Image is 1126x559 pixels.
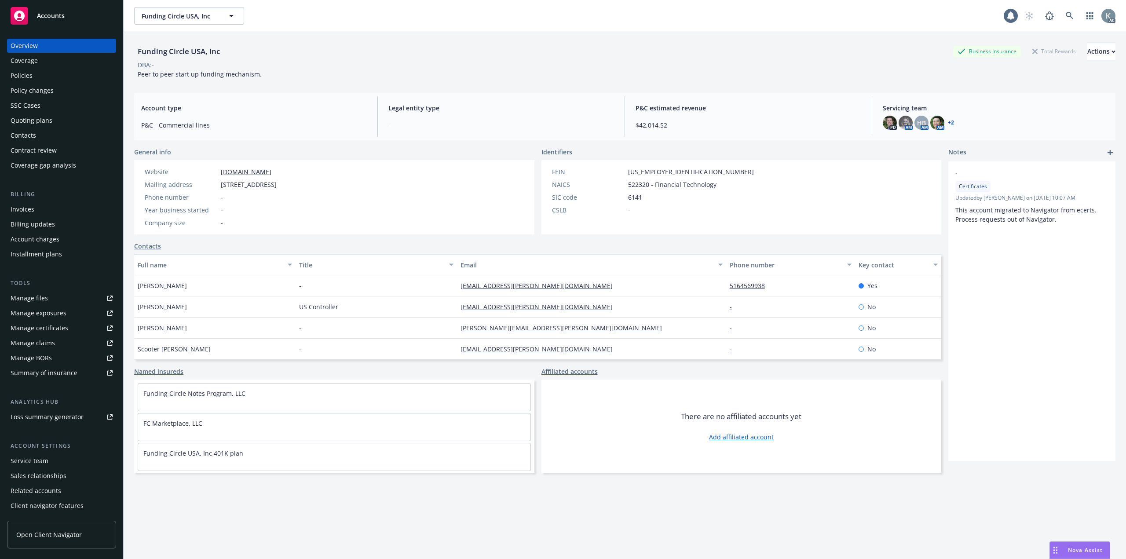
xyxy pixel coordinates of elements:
[859,260,928,270] div: Key contact
[7,202,116,216] a: Invoices
[867,281,877,290] span: Yes
[11,306,66,320] div: Manage exposures
[681,411,801,422] span: There are no affiliated accounts yet
[134,367,183,376] a: Named insureds
[7,217,116,231] a: Billing updates
[730,281,772,290] a: 5164569938
[134,147,171,157] span: General info
[730,303,739,311] a: -
[145,218,217,227] div: Company size
[7,484,116,498] a: Related accounts
[37,12,65,19] span: Accounts
[541,367,598,376] a: Affiliated accounts
[145,167,217,176] div: Website
[143,419,202,427] a: FC Marketplace, LLC
[221,205,223,215] span: -
[955,194,1108,202] span: Updated by [PERSON_NAME] on [DATE] 10:07 AM
[461,345,620,353] a: [EMAIL_ADDRESS][PERSON_NAME][DOMAIN_NAME]
[299,302,338,311] span: US Controller
[221,218,223,227] span: -
[7,69,116,83] a: Policies
[11,99,40,113] div: SSC Cases
[7,232,116,246] a: Account charges
[955,168,1086,178] span: -
[11,454,48,468] div: Service team
[867,302,876,311] span: No
[552,193,625,202] div: SIC code
[7,39,116,53] a: Overview
[7,366,116,380] a: Summary of insurance
[143,449,243,457] a: Funding Circle USA, Inc 401K plan
[7,247,116,261] a: Installment plans
[948,120,954,125] a: +2
[145,180,217,189] div: Mailing address
[628,167,754,176] span: [US_EMPLOYER_IDENTIFICATION_NUMBER]
[7,442,116,450] div: Account settings
[730,260,842,270] div: Phone number
[959,183,987,190] span: Certificates
[141,121,367,130] span: P&C - Commercial lines
[552,205,625,215] div: CSLB
[11,202,34,216] div: Invoices
[636,121,861,130] span: $42,014.52
[7,321,116,335] a: Manage certificates
[134,241,161,251] a: Contacts
[955,206,1098,223] span: This account migrated to Navigator from ecerts. Process requests out of Navigator.
[552,167,625,176] div: FEIN
[138,323,187,332] span: [PERSON_NAME]
[461,281,620,290] a: [EMAIL_ADDRESS][PERSON_NAME][DOMAIN_NAME]
[7,4,116,28] a: Accounts
[7,336,116,350] a: Manage claims
[11,217,55,231] div: Billing updates
[867,323,876,332] span: No
[883,116,897,130] img: photo
[461,324,669,332] a: [PERSON_NAME][EMAIL_ADDRESS][PERSON_NAME][DOMAIN_NAME]
[143,389,245,398] a: Funding Circle Notes Program, LLC
[134,254,296,275] button: Full name
[636,103,861,113] span: P&C estimated revenue
[867,344,876,354] span: No
[930,116,944,130] img: photo
[221,168,271,176] a: [DOMAIN_NAME]
[11,39,38,53] div: Overview
[11,69,33,83] div: Policies
[1050,542,1061,559] div: Drag to move
[299,344,301,354] span: -
[299,323,301,332] span: -
[1041,7,1058,25] a: Report a Bug
[1020,7,1038,25] a: Start snowing
[628,180,717,189] span: 522320 - Financial Technology
[7,99,116,113] a: SSC Cases
[11,336,55,350] div: Manage claims
[11,54,38,68] div: Coverage
[7,306,116,320] a: Manage exposures
[7,469,116,483] a: Sales relationships
[461,303,620,311] a: [EMAIL_ADDRESS][PERSON_NAME][DOMAIN_NAME]
[11,84,54,98] div: Policy changes
[726,254,855,275] button: Phone number
[7,279,116,288] div: Tools
[628,193,642,202] span: 6141
[16,530,82,539] span: Open Client Navigator
[11,499,84,513] div: Client navigator features
[141,103,367,113] span: Account type
[948,161,1115,231] div: -CertificatesUpdatedby [PERSON_NAME] on [DATE] 10:07 AMThis account migrated to Navigator from ec...
[709,432,774,442] a: Add affiliated account
[138,260,282,270] div: Full name
[899,116,913,130] img: photo
[7,454,116,468] a: Service team
[948,147,966,158] span: Notes
[145,193,217,202] div: Phone number
[1105,147,1115,158] a: add
[7,113,116,128] a: Quoting plans
[7,499,116,513] a: Client navigator features
[1068,546,1103,554] span: Nova Assist
[142,11,218,21] span: Funding Circle USA, Inc
[11,113,52,128] div: Quoting plans
[1081,7,1099,25] a: Switch app
[221,180,277,189] span: [STREET_ADDRESS]
[628,205,630,215] span: -
[138,302,187,311] span: [PERSON_NAME]
[11,410,84,424] div: Loss summary generator
[11,128,36,142] div: Contacts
